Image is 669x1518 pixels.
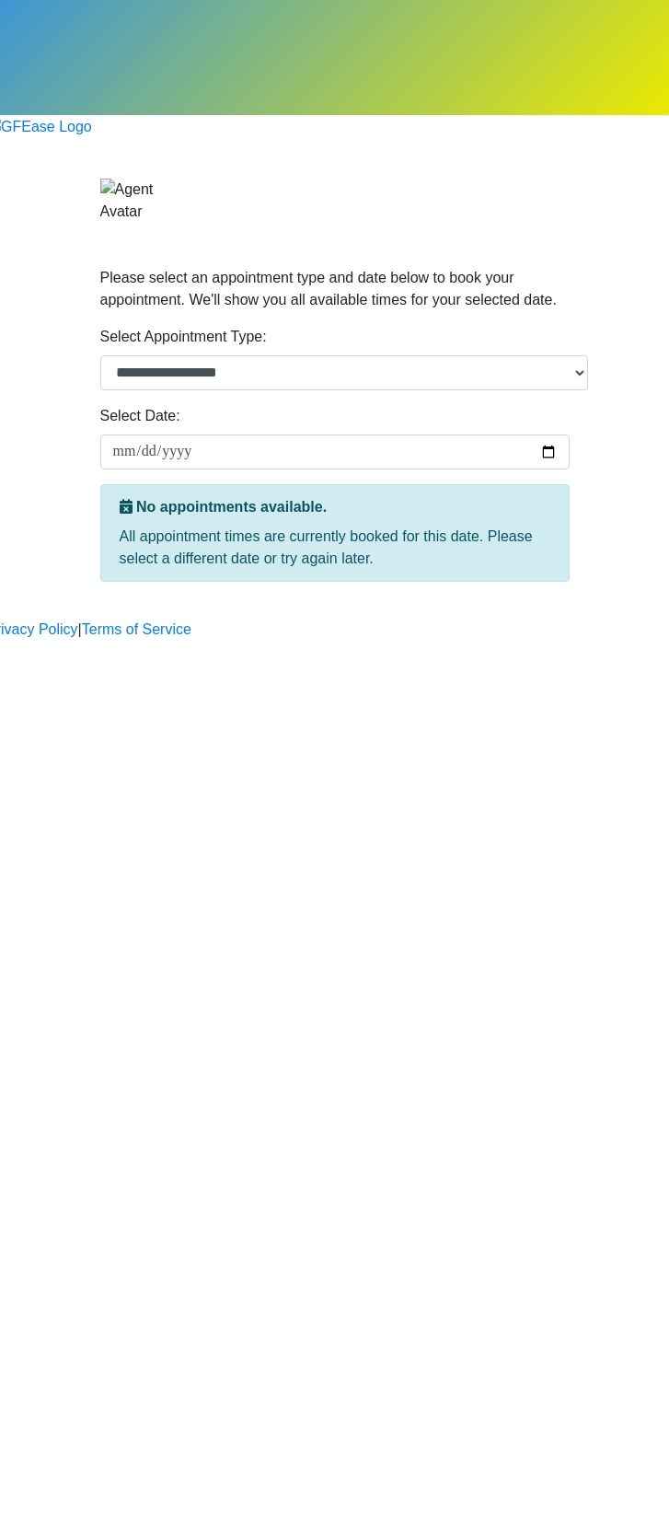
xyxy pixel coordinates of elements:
label: Select Appointment Type: [100,326,267,348]
p: Please select an appointment type and date below to book your appointment. We'll show you all ava... [100,267,570,311]
a: | [78,619,82,641]
strong: No appointments available. [136,499,327,515]
a: Terms of Service [82,619,191,641]
p: All appointment times are currently booked for this date. Please select a different date or try a... [120,526,550,570]
label: Select Date: [100,405,180,427]
img: Agent Avatar [100,179,156,223]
